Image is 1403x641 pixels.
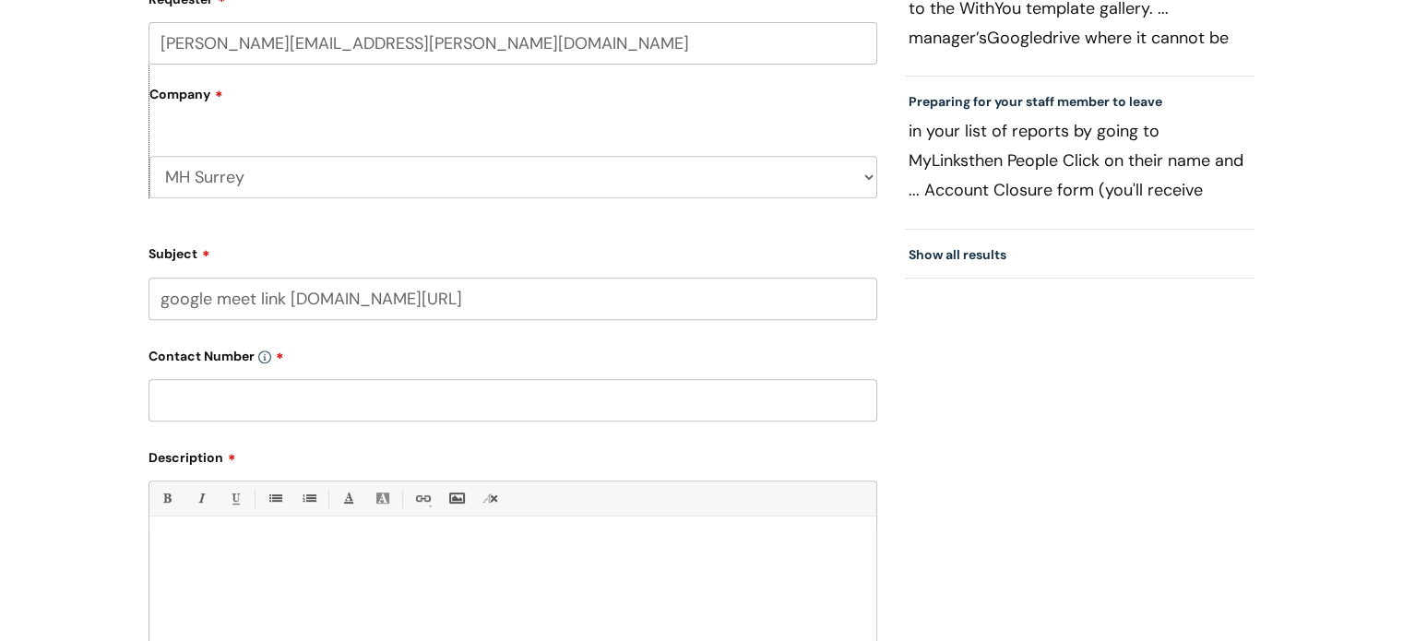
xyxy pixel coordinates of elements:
[149,22,877,65] input: Email
[149,444,877,466] label: Description
[909,93,1162,110] a: Preparing for your staff member to leave
[337,487,360,510] a: Font Color
[297,487,320,510] a: 1. Ordered List (Ctrl-Shift-8)
[479,487,502,510] a: Remove formatting (Ctrl-\)
[909,116,1252,205] p: in your list of reports by going to My then People Click on their name and ... Account Closure fo...
[909,246,1006,263] a: Show all results
[223,487,246,510] a: Underline(Ctrl-U)
[189,487,212,510] a: Italic (Ctrl-I)
[932,149,969,172] span: Links
[149,240,877,262] label: Subject
[410,487,434,510] a: Link
[149,80,877,122] label: Company
[258,350,271,363] img: info-icon.svg
[149,342,877,364] label: Contact Number
[263,487,286,510] a: • Unordered List (Ctrl-Shift-7)
[371,487,394,510] a: Back Color
[155,487,178,510] a: Bold (Ctrl-B)
[987,27,1042,49] span: Google
[445,487,468,510] a: Insert Image...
